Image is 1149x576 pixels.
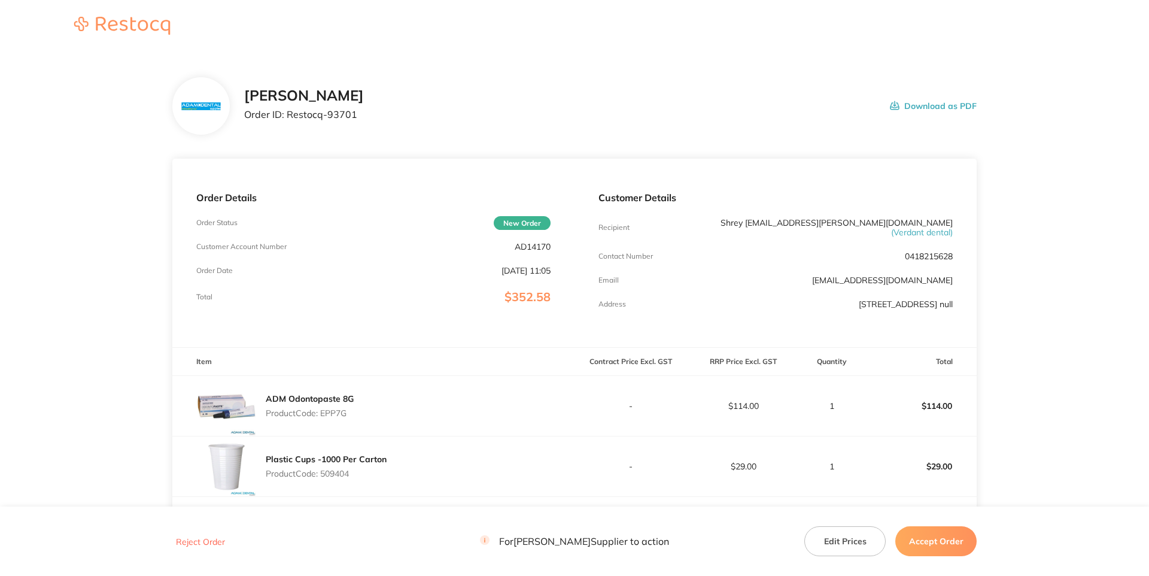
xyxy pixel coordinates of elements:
th: Item [172,348,574,376]
th: RRP Price Excl. GST [687,348,800,376]
p: - [575,401,686,411]
h2: [PERSON_NAME] [244,87,364,104]
p: [STREET_ADDRESS] null [859,299,953,309]
a: [EMAIL_ADDRESS][DOMAIN_NAME] [812,275,953,286]
button: Download as PDF [890,87,977,125]
p: Shrey [EMAIL_ADDRESS][PERSON_NAME][DOMAIN_NAME] [716,218,953,237]
p: Contact Number [598,252,653,260]
p: $29.00 [688,462,799,471]
p: Total [196,293,212,301]
img: N3hiYW42Mg [181,102,220,110]
a: Restocq logo [62,17,182,37]
p: $114.00 [865,392,976,420]
th: Quantity [800,348,864,376]
p: Product Code: 509404 [266,469,387,478]
p: 1 [800,462,864,471]
a: ADM Odontopaste 8G [266,393,354,404]
span: ( Verdant dental ) [891,227,953,238]
p: Order Status [196,219,238,227]
p: Order Date [196,266,233,275]
img: c2c4ODJzZw [196,497,256,557]
p: Address [598,300,626,308]
p: 1 [800,401,864,411]
button: Accept Order [895,526,977,556]
img: bTQxaGRycg [196,436,256,496]
p: Order Details [196,192,551,203]
p: Customer Account Number [196,242,287,251]
button: Reject Order [172,536,229,547]
th: Contract Price Excl. GST [574,348,687,376]
p: Product Code: EPP7G [266,408,354,418]
span: $352.58 [504,289,551,304]
p: Recipient [598,223,630,232]
p: Emaill [598,276,619,284]
span: New Order [494,216,551,230]
p: Customer Details [598,192,953,203]
p: For [PERSON_NAME] Supplier to action [480,536,669,547]
img: a3JjbXkwOQ [196,376,256,436]
p: 0418215628 [905,251,953,261]
img: Restocq logo [62,17,182,35]
a: Plastic Cups -1000 Per Carton [266,454,387,465]
p: Order ID: Restocq- 93701 [244,109,364,120]
th: Total [864,348,977,376]
p: AD14170 [515,242,551,251]
button: Edit Prices [804,526,886,556]
p: - [575,462,686,471]
p: [DATE] 11:05 [501,266,551,275]
p: $114.00 [688,401,799,411]
p: $29.00 [865,452,976,481]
